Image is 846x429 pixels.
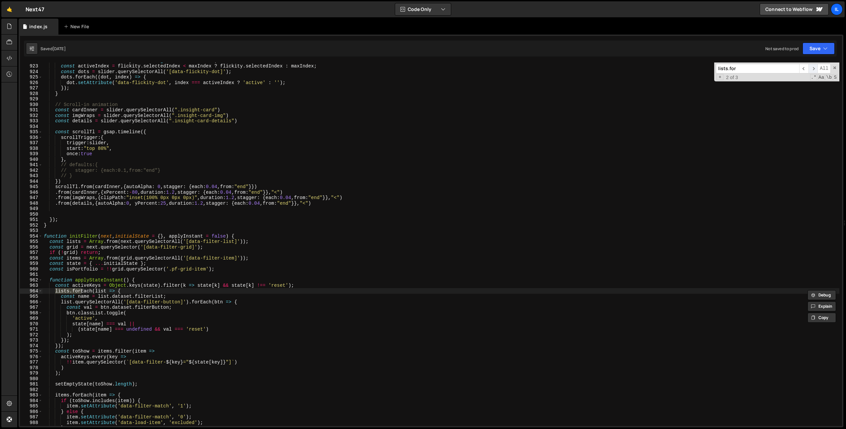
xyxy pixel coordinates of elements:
[20,294,42,299] div: 965
[716,64,799,73] input: Search for
[20,96,42,102] div: 929
[20,80,42,86] div: 926
[20,338,42,343] div: 973
[20,223,42,228] div: 952
[20,360,42,365] div: 977
[20,107,42,113] div: 931
[20,201,42,206] div: 948
[20,305,42,310] div: 967
[20,272,42,277] div: 961
[29,23,47,30] div: index.js
[817,64,831,73] span: Alt-Enter
[810,74,817,81] span: RegExp Search
[20,124,42,130] div: 934
[818,74,825,81] span: CaseSensitive Search
[20,288,42,294] div: 964
[64,23,92,30] div: New File
[20,228,42,234] div: 953
[833,74,837,81] span: Search In Selection
[717,74,723,80] span: Toggle Replace mode
[20,310,42,316] div: 968
[20,190,42,195] div: 946
[20,299,42,305] div: 966
[26,5,44,13] div: Next47
[20,376,42,382] div: 980
[20,113,42,119] div: 932
[808,64,818,73] span: ​
[20,409,42,415] div: 986
[20,245,42,250] div: 956
[20,212,42,217] div: 950
[20,365,42,371] div: 978
[20,162,42,168] div: 941
[20,387,42,393] div: 982
[20,381,42,387] div: 981
[20,179,42,184] div: 944
[41,46,66,52] div: Saved
[20,168,42,173] div: 942
[20,371,42,376] div: 979
[807,313,836,323] button: Copy
[765,46,799,52] div: Not saved to prod
[395,3,451,15] button: Code Only
[799,64,808,73] span: ​
[20,354,42,360] div: 976
[20,327,42,332] div: 971
[20,277,42,283] div: 962
[723,75,741,80] span: 2 of 3
[20,140,42,146] div: 937
[52,46,66,52] div: [DATE]
[20,414,42,420] div: 987
[20,321,42,327] div: 970
[20,261,42,267] div: 959
[20,343,42,349] div: 974
[20,151,42,157] div: 939
[20,102,42,108] div: 930
[20,267,42,272] div: 960
[20,239,42,245] div: 955
[807,290,836,300] button: Debug
[20,129,42,135] div: 935
[20,63,42,69] div: 923
[20,184,42,190] div: 945
[20,398,42,404] div: 984
[20,157,42,162] div: 940
[20,173,42,179] div: 943
[825,74,832,81] span: Whole Word Search
[20,250,42,256] div: 957
[20,206,42,212] div: 949
[20,85,42,91] div: 927
[20,283,42,288] div: 963
[20,234,42,239] div: 954
[20,420,42,426] div: 988
[20,195,42,201] div: 947
[760,3,829,15] a: Connect to Webflow
[20,256,42,261] div: 958
[807,301,836,311] button: Explain
[20,403,42,409] div: 985
[803,43,835,54] button: Save
[20,69,42,75] div: 924
[20,135,42,141] div: 936
[20,74,42,80] div: 925
[20,118,42,124] div: 933
[831,3,843,15] a: Il
[20,316,42,321] div: 969
[20,217,42,223] div: 951
[20,392,42,398] div: 983
[20,146,42,152] div: 938
[20,332,42,338] div: 972
[1,1,18,17] a: 🤙
[20,91,42,97] div: 928
[20,349,42,354] div: 975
